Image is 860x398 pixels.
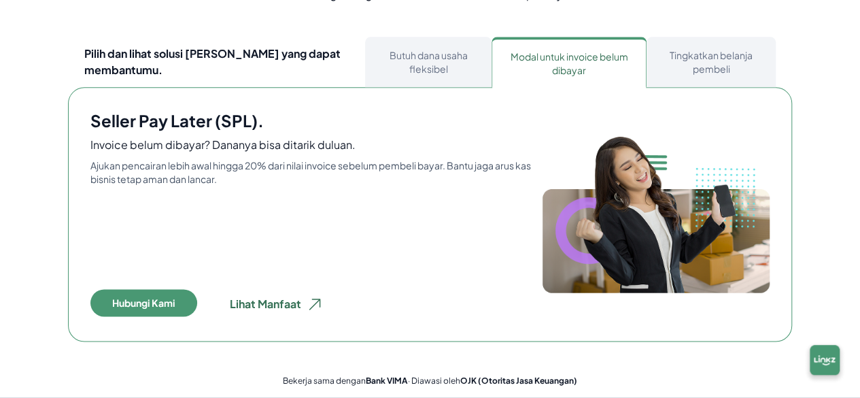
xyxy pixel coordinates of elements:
p: Pilih dan lihat solusi [PERSON_NAME] yang dapat membantumu. [84,46,365,78]
strong: Bank VIMA [366,376,408,386]
p: Ajukan pencairan lebih awal hingga 20% dari nilai invoice sebelum pembeli bayar. Bantu jaga arus ... [90,159,543,186]
button: Hubungi Kami [90,289,197,316]
strong: OJK (Otoritas Jasa Keuangan) [460,376,577,386]
h4: Seller Pay Later (SPL). [90,110,264,131]
button: Tingkatkan belanja pembeli [647,37,776,87]
button: Modal untuk invoice belum dibayar [492,37,647,87]
h5: Invoice belum dibayar? Dananya bisa ditarik duluan. [90,137,356,153]
button: Lihat Manfaat [219,289,334,319]
img: chatbox-logo [803,341,846,384]
a: Hubungi Kami [90,289,197,319]
p: Bekerja sama dengan · Diawasi oleh [68,376,792,386]
button: Butuh dana usaha fleksibel [365,37,492,87]
img: bgf_1 [543,110,770,319]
